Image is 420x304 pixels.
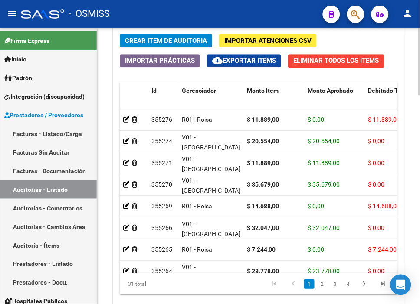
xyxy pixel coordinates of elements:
strong: $ 14.688,00 [247,203,279,210]
span: $ 0,00 [368,181,385,188]
datatable-header-cell: Monto Item [243,81,304,120]
span: V01 - [GEOGRAPHIC_DATA] [182,155,240,172]
button: Crear Item de Auditoria [120,34,212,47]
datatable-header-cell: Id [148,81,178,120]
span: V01 - [GEOGRAPHIC_DATA] [182,134,240,151]
span: V01 - [GEOGRAPHIC_DATA] [182,220,240,237]
span: 355266 [151,224,172,231]
span: $ 20.554,00 [308,138,340,145]
a: go to first page [266,279,282,289]
strong: $ 35.679,00 [247,181,279,188]
span: Debitado Tot. [368,87,406,94]
a: go to previous page [285,279,302,289]
span: R01 - Roisa [182,116,212,123]
button: Importar Prácticas [120,54,200,67]
span: Importar Prácticas [125,57,195,65]
span: Firma Express [4,36,49,45]
span: 355276 [151,116,172,123]
div: 31 total [120,273,174,295]
span: Eliminar Todos los Items [293,57,379,65]
span: $ 11.889,00 [368,116,400,123]
span: $ 0,00 [368,268,385,275]
span: Importar Atenciones CSV [224,37,312,45]
strong: $ 11.889,00 [247,116,279,123]
span: Monto Aprobado [308,87,354,94]
mat-icon: cloud_download [212,55,223,65]
span: $ 32.047,00 [308,224,340,231]
button: Exportar Items [207,54,281,67]
datatable-header-cell: Gerenciador [178,81,243,120]
span: Id [151,87,157,94]
span: $ 35.679,00 [308,181,340,188]
mat-icon: menu [7,8,17,19]
strong: $ 11.889,00 [247,159,279,166]
span: Exportar Items [212,57,276,65]
span: Integración (discapacidad) [4,92,85,101]
a: 2 [317,279,328,289]
span: $ 0,00 [308,246,324,253]
span: Gerenciador [182,87,216,94]
strong: $ 20.554,00 [247,138,279,145]
span: $ 11.889,00 [308,159,340,166]
span: Prestadores / Proveedores [4,110,83,120]
span: $ 0,00 [368,224,385,231]
span: $ 0,00 [368,138,385,145]
li: page 1 [303,277,316,291]
a: 4 [343,279,354,289]
span: 355270 [151,181,172,188]
span: $ 23.778,00 [308,268,340,275]
button: Importar Atenciones CSV [219,34,317,47]
strong: $ 7.244,00 [247,246,276,253]
li: page 2 [316,277,329,291]
span: 355264 [151,268,172,275]
span: 355265 [151,246,172,253]
strong: $ 23.778,00 [247,268,279,275]
span: Crear Item de Auditoria [125,37,207,45]
li: page 4 [342,277,355,291]
span: R01 - Roisa [182,203,212,210]
button: Eliminar Todos los Items [288,54,384,68]
span: $ 7.244,00 [368,246,397,253]
span: R01 - Roisa [182,246,212,253]
div: Open Intercom Messenger [390,275,411,295]
span: - OSMISS [69,4,110,23]
span: 355269 [151,203,172,210]
span: 355271 [151,159,172,166]
span: Padrón [4,73,32,83]
a: 3 [330,279,341,289]
li: page 3 [329,277,342,291]
span: $ 0,00 [308,203,324,210]
span: $ 0,00 [308,116,324,123]
mat-icon: person [403,8,413,19]
span: $ 0,00 [368,159,385,166]
a: go to last page [375,279,392,289]
strong: $ 32.047,00 [247,224,279,231]
span: Inicio [4,55,26,64]
span: V01 - [GEOGRAPHIC_DATA] [182,177,240,194]
span: V01 - [GEOGRAPHIC_DATA] [182,264,240,281]
datatable-header-cell: Monto Aprobado [304,81,365,120]
a: go to next page [356,279,373,289]
span: Monto Item [247,87,279,94]
span: 355274 [151,138,172,145]
span: $ 14.688,00 [368,203,400,210]
a: 1 [304,279,315,289]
